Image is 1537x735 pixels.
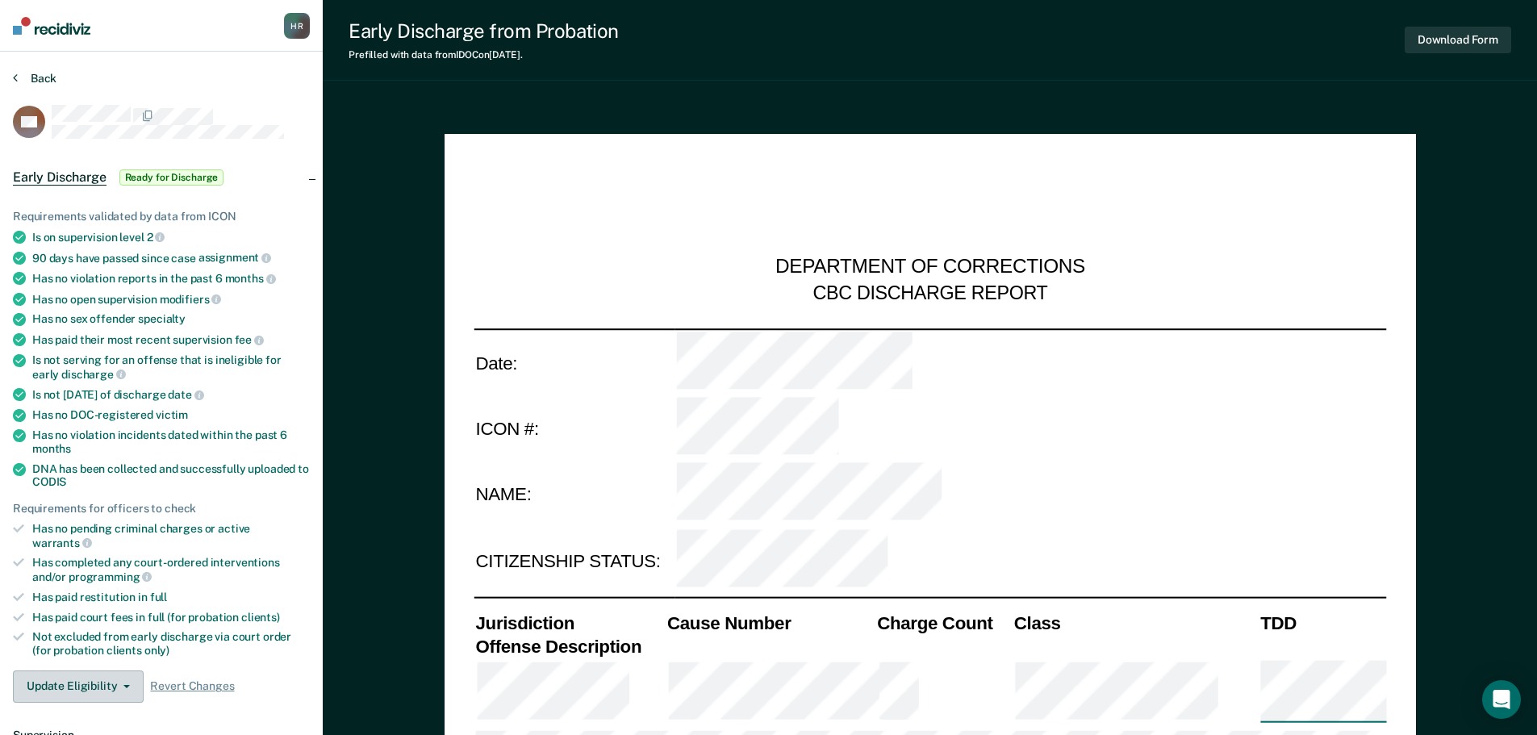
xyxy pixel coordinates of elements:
span: 2 [147,231,165,244]
div: Has no violation incidents dated within the past 6 [32,428,310,456]
div: Is not serving for an offense that is ineligible for early [32,353,310,381]
td: CITIZENSHIP STATUS: [474,528,675,594]
div: CBC DISCHARGE REPORT [812,281,1047,305]
div: Has no violation reports in the past 6 [32,271,310,286]
th: Class [1012,612,1258,635]
span: modifiers [160,293,222,306]
div: Is not [DATE] of discharge [32,387,310,402]
div: Has no sex offender [32,312,310,326]
th: Charge Count [875,612,1013,635]
div: 90 days have passed since case [32,251,310,265]
th: Jurisdiction [474,612,666,635]
div: Has completed any court-ordered interventions and/or [32,556,310,583]
img: Recidiviz [13,17,90,35]
div: H R [284,13,310,39]
td: NAME: [474,461,675,528]
td: ICON #: [474,395,675,461]
div: Early Discharge from Probation [349,19,619,43]
span: discharge [61,368,126,381]
span: fee [235,333,264,346]
span: warrants [32,537,92,549]
span: CODIS [32,475,66,488]
th: Offense Description [474,635,666,658]
span: Ready for Discharge [119,169,224,186]
span: date [168,388,203,401]
div: Has paid court fees in full (for probation [32,611,310,624]
span: full [150,591,167,603]
div: DNA has been collected and successfully uploaded to [32,462,310,490]
div: Has paid their most recent supervision [32,332,310,347]
span: specialty [138,312,186,325]
th: TDD [1259,612,1386,635]
span: Early Discharge [13,169,107,186]
span: months [32,442,71,455]
div: Has no DOC-registered [32,408,310,422]
div: Not excluded from early discharge via court order (for probation clients [32,630,310,658]
div: Has paid restitution in [32,591,310,604]
span: months [225,272,276,285]
div: Prefilled with data from IDOC on [DATE] . [349,49,619,61]
button: Back [13,71,56,86]
span: programming [69,570,152,583]
button: Update Eligibility [13,670,144,703]
div: Requirements for officers to check [13,502,310,516]
div: Is on supervision level [32,230,310,244]
div: Requirements validated by data from ICON [13,210,310,223]
td: Date: [474,328,675,395]
button: Download Form [1405,27,1511,53]
th: Cause Number [665,612,875,635]
span: clients) [241,611,280,624]
span: victim [156,408,188,421]
span: assignment [198,251,271,264]
div: Has no open supervision [32,292,310,307]
button: HR [284,13,310,39]
div: Has no pending criminal charges or active [32,522,310,549]
span: Revert Changes [150,679,234,693]
div: DEPARTMENT OF CORRECTIONS [775,255,1085,281]
div: Open Intercom Messenger [1482,680,1521,719]
span: only) [144,644,169,657]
